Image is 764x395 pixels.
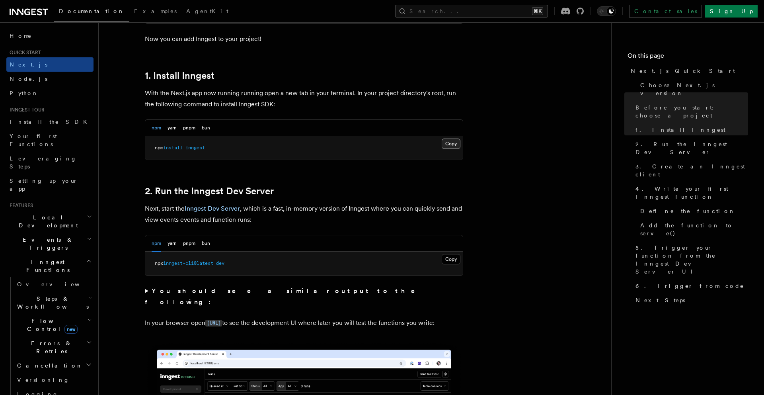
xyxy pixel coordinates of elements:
a: Home [6,29,94,43]
span: Next.js [10,61,47,68]
button: Cancellation [14,358,94,373]
a: 6. Trigger from code [632,279,748,293]
a: Install the SDK [6,115,94,129]
span: Local Development [6,213,87,229]
a: 3. Create an Inngest client [632,159,748,182]
span: Documentation [59,8,125,14]
a: Your first Functions [6,129,94,151]
span: Events & Triggers [6,236,87,252]
button: pnpm [183,235,195,252]
span: inngest-cli@latest [163,260,213,266]
button: bun [202,235,210,252]
a: Sign Up [705,5,758,18]
span: Steps & Workflows [14,295,89,311]
span: Errors & Retries [14,339,86,355]
span: 4. Write your first Inngest function [635,185,748,201]
span: 1. Install Inngest [635,126,725,134]
p: Now you can add Inngest to your project! [145,33,463,45]
a: Python [6,86,94,100]
a: Inngest Dev Server [185,205,240,212]
span: Choose Next.js version [640,81,748,97]
span: Versioning [17,377,70,383]
a: 2. Run the Inngest Dev Server [632,137,748,159]
a: 1. Install Inngest [632,123,748,137]
a: Node.js [6,72,94,86]
button: yarn [168,120,177,136]
span: Install the SDK [10,119,92,125]
a: Next.js [6,57,94,72]
p: With the Next.js app now running running open a new tab in your terminal. In your project directo... [145,88,463,110]
a: Overview [14,277,94,291]
a: Documentation [54,2,129,22]
a: 1. Install Inngest [145,70,214,81]
button: pnpm [183,120,195,136]
span: install [163,145,183,151]
code: [URL] [205,320,222,327]
a: Next.js Quick Start [628,64,748,78]
button: Errors & Retries [14,336,94,358]
span: new [64,325,78,334]
a: AgentKit [181,2,233,22]
span: Quick start [6,49,41,56]
kbd: ⌘K [532,7,543,15]
a: Define the function [637,204,748,218]
a: Examples [129,2,181,22]
button: yarn [168,235,177,252]
span: Before you start: choose a project [635,104,748,119]
span: Next.js Quick Start [631,67,735,75]
h4: On this page [628,51,748,64]
span: Node.js [10,76,47,82]
a: Choose Next.js version [637,78,748,100]
a: Leveraging Steps [6,151,94,174]
span: npm [155,145,163,151]
button: Local Development [6,210,94,233]
span: Setting up your app [10,178,78,192]
span: inngest [185,145,205,151]
span: Flow Control [14,317,88,333]
span: 2. Run the Inngest Dev Server [635,140,748,156]
span: Examples [134,8,177,14]
button: Copy [442,139,460,149]
button: npm [152,120,161,136]
span: npx [155,260,163,266]
a: 4. Write your first Inngest function [632,182,748,204]
button: bun [202,120,210,136]
span: Inngest Functions [6,258,86,274]
span: Features [6,202,33,209]
span: dev [216,260,224,266]
a: Versioning [14,373,94,387]
a: 5. Trigger your function from the Inngest Dev Server UI [632,241,748,279]
span: Python [10,90,39,96]
a: Next Steps [632,293,748,307]
button: Steps & Workflows [14,291,94,314]
button: Search...⌘K [395,5,548,18]
summary: You should see a similar output to the following: [145,285,463,308]
span: AgentKit [186,8,228,14]
span: Cancellation [14,362,83,370]
a: Before you start: choose a project [632,100,748,123]
button: Inngest Functions [6,255,94,277]
span: Your first Functions [10,133,57,147]
span: Home [10,32,32,40]
a: Add the function to serve() [637,218,748,241]
span: Leveraging Steps [10,155,77,170]
button: Flow Controlnew [14,314,94,336]
button: Copy [442,254,460,264]
span: 3. Create an Inngest client [635,162,748,178]
span: 6. Trigger from code [635,282,744,290]
a: [URL] [205,319,222,327]
span: Inngest tour [6,107,45,113]
a: 2. Run the Inngest Dev Server [145,186,274,197]
a: Contact sales [629,5,702,18]
p: In your browser open to see the development UI where later you will test the functions you write: [145,317,463,329]
span: 5. Trigger your function from the Inngest Dev Server UI [635,244,748,276]
span: Add the function to serve() [640,221,748,237]
span: Next Steps [635,296,685,304]
strong: You should see a similar output to the following: [145,287,426,306]
button: npm [152,235,161,252]
button: Toggle dark mode [597,6,616,16]
span: Define the function [640,207,735,215]
a: Setting up your app [6,174,94,196]
p: Next, start the , which is a fast, in-memory version of Inngest where you can quickly send and vi... [145,203,463,225]
button: Events & Triggers [6,233,94,255]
